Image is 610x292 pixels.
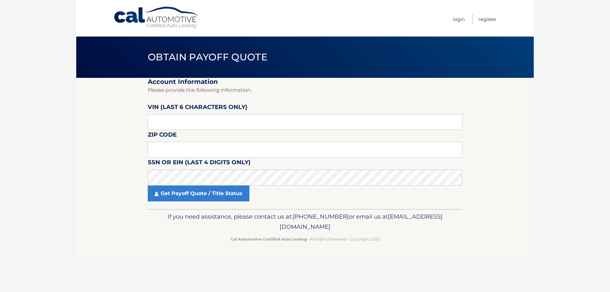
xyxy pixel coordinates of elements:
h2: Account Information [148,78,462,86]
span: Obtain Payoff Quote [148,51,268,63]
label: SSN or EIN (last 4 digits only) [148,158,251,169]
span: [PHONE_NUMBER] [293,213,349,220]
strong: Cal Automotive Certified Auto Leasing [231,237,307,241]
p: If you need assistance, please contact us at: or email us at [152,212,458,232]
label: VIN (last 6 characters only) [148,102,247,114]
a: Cal Automotive [113,6,199,29]
p: Please provide the following information. [148,86,462,95]
p: - All Rights Reserved - Copyright 2025 [152,236,458,242]
label: Zip Code [148,130,177,142]
a: Login [453,14,465,24]
a: Get Payoff Quote / Title Status [148,186,249,201]
a: Register [478,14,497,24]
